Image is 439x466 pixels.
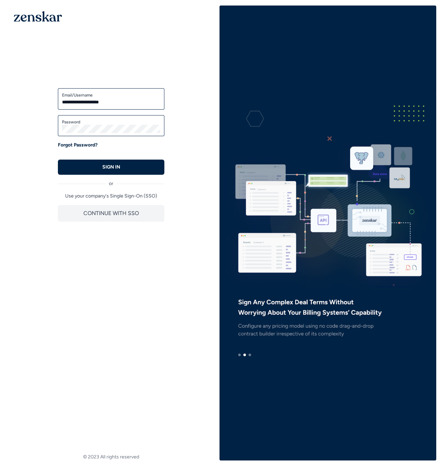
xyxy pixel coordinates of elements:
button: CONTINUE WITH SSO [58,205,164,222]
label: Password [62,119,160,125]
img: e3ZQAAAMhDCM8y96E9JIIDxLgAABAgQIECBAgAABAgQyAoJA5mpDCRAgQIAAAQIECBAgQIAAAQIECBAgQKAsIAiU37edAAECB... [219,94,436,372]
div: or [58,175,164,187]
p: SIGN IN [102,164,120,171]
label: Email/Username [62,92,160,98]
button: SIGN IN [58,160,164,175]
footer: © 2023 All rights reserved [3,454,219,460]
p: Use your company's Single Sign-On (SSO) [58,193,164,200]
img: 1OGAJ2xQqyY4LXKgY66KYq0eOWRCkrZdAb3gUhuVAqdWPZE9SRJmCz+oDMSn4zDLXe31Ii730ItAGKgCKgCCgCikA4Av8PJUP... [14,11,62,22]
a: Forgot Password? [58,142,98,149]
